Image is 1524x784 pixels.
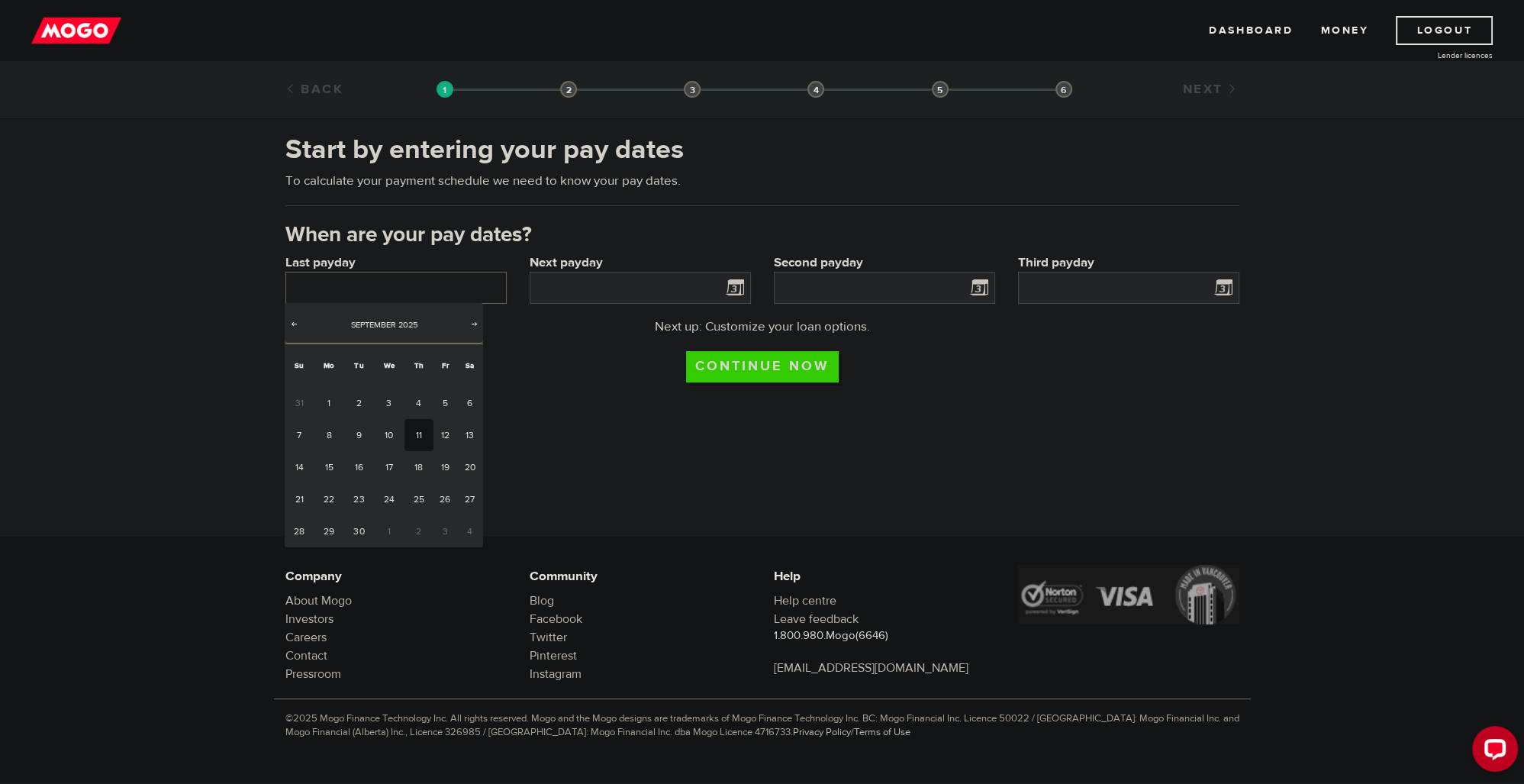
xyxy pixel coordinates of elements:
a: Contact [285,648,327,663]
p: To calculate your payment schedule we need to know your pay dates. [285,172,1239,190]
a: 11 [404,419,433,451]
span: Prev [288,318,300,330]
a: 14 [285,451,313,483]
a: Pressroom [285,666,341,682]
h6: Company [285,567,507,586]
a: 18 [404,451,433,483]
a: 30 [345,515,373,547]
a: 4 [404,387,433,419]
a: Leave feedback [774,611,859,627]
img: transparent-188c492fd9eaac0f573672f40bb141c2.gif [437,81,453,98]
a: Careers [285,630,327,645]
label: Last payday [285,253,507,272]
span: 31 [285,387,313,419]
a: 16 [345,451,373,483]
a: 23 [345,483,373,515]
a: Next [1182,81,1239,98]
a: 2 [345,387,373,419]
h3: When are your pay dates? [285,223,1239,247]
span: Sunday [295,360,304,370]
a: 22 [314,483,345,515]
p: 1.800.980.Mogo(6646) [774,628,995,644]
span: September [351,319,396,331]
h6: Community [530,567,751,586]
a: 5 [433,387,457,419]
a: Dashboard [1209,16,1293,45]
span: Saturday [466,360,474,370]
a: 1 [314,387,345,419]
a: 3 [373,387,404,419]
a: Money [1320,16,1368,45]
p: Next up: Customize your loan options. [611,318,913,336]
a: 27 [456,483,483,515]
span: Friday [441,360,448,370]
span: 2025 [398,319,417,331]
a: Help centre [774,593,836,608]
a: Blog [530,593,554,608]
a: 7 [285,419,313,451]
a: 29 [314,515,345,547]
a: Terms of Use [854,726,910,738]
a: 26 [433,483,457,515]
h6: Help [774,567,995,586]
a: Twitter [530,630,567,645]
a: 28 [285,515,313,547]
p: ©2025 Mogo Finance Technology Inc. All rights reserved. Mogo and the Mogo designs are trademarks ... [285,711,1239,739]
a: 19 [433,451,457,483]
a: 21 [285,483,313,515]
span: Tuesday [354,360,363,370]
a: Next [467,318,482,333]
span: Monday [324,360,334,370]
a: Lender licences [1378,50,1493,61]
label: Second payday [774,253,995,272]
a: 24 [373,483,404,515]
a: 25 [404,483,433,515]
span: Next [469,318,481,330]
a: 10 [373,419,404,451]
span: Thursday [414,360,424,370]
h2: Start by entering your pay dates [285,134,1239,166]
a: 8 [314,419,345,451]
img: mogo_logo-11ee424be714fa7cbb0f0f49df9e16ec.png [31,16,121,45]
span: 4 [456,515,483,547]
a: 9 [345,419,373,451]
a: Investors [285,611,333,627]
a: Logout [1396,16,1493,45]
span: 1 [373,515,404,547]
a: 20 [456,451,483,483]
span: 3 [433,515,457,547]
span: Wednesday [384,360,395,370]
a: Privacy Policy [793,726,851,738]
a: Instagram [530,666,582,682]
a: 17 [373,451,404,483]
a: Pinterest [530,648,577,663]
a: Facebook [530,611,582,627]
a: [EMAIL_ADDRESS][DOMAIN_NAME] [774,660,968,676]
a: Back [285,81,344,98]
a: 13 [456,419,483,451]
a: 15 [314,451,345,483]
img: legal-icons-92a2ffecb4d32d839781d1b4e4802d7b.png [1018,565,1239,624]
span: 2 [404,515,433,547]
a: 6 [456,387,483,419]
a: About Mogo [285,593,352,608]
input: Continue now [686,351,839,382]
label: Next payday [530,253,751,272]
iframe: LiveChat chat widget [1460,720,1524,784]
label: Third payday [1018,253,1239,272]
a: 12 [433,419,457,451]
a: Prev [286,318,301,333]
